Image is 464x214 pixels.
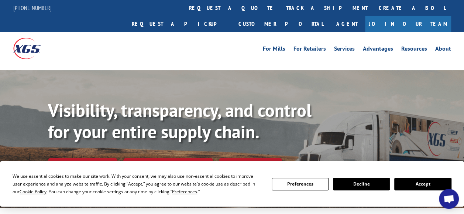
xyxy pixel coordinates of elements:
button: Decline [333,178,390,190]
a: Join Our Team [365,16,451,32]
a: Customer Portal [233,16,329,32]
a: Services [334,46,355,54]
span: Preferences [172,188,197,195]
a: For Mills [263,46,285,54]
a: Request a pickup [126,16,233,32]
a: About [435,46,451,54]
a: Resources [401,46,427,54]
a: Calculate transit time [123,158,213,174]
button: Accept [394,178,451,190]
b: Visibility, transparency, and control for your entire supply chain. [48,99,312,143]
a: Track shipment [48,158,117,173]
a: Advantages [363,46,393,54]
a: Agent [329,16,365,32]
div: We use essential cookies to make our site work. With your consent, we may also use non-essential ... [13,172,262,196]
button: Preferences [272,178,329,190]
a: [PHONE_NUMBER] [13,4,52,11]
a: For Retailers [293,46,326,54]
div: Open chat [439,189,459,209]
a: XGS ASSISTANT [219,158,282,174]
span: Cookie Policy [20,188,47,195]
